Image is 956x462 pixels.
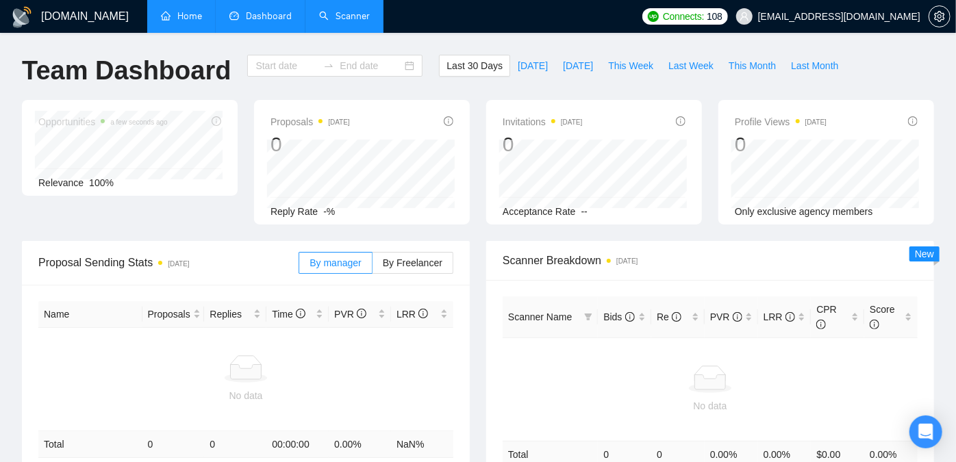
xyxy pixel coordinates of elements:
[271,206,318,217] span: Reply Rate
[672,312,681,322] span: info-circle
[38,431,142,458] td: Total
[271,114,350,130] span: Proposals
[148,307,190,322] span: Proposals
[805,118,827,126] time: [DATE]
[383,257,442,268] span: By Freelancer
[89,177,114,188] span: 100%
[929,11,950,22] span: setting
[357,309,366,318] span: info-circle
[229,11,239,21] span: dashboard
[915,248,934,259] span: New
[296,309,305,318] span: info-circle
[909,415,942,448] div: Open Intercom Messenger
[161,10,202,22] a: homeHome
[266,431,329,458] td: 00:00:00
[785,312,795,322] span: info-circle
[38,177,84,188] span: Relevance
[255,58,318,73] input: Start date
[439,55,510,77] button: Last 30 Days
[870,304,895,330] span: Score
[310,257,361,268] span: By manager
[444,116,453,126] span: info-circle
[418,309,428,318] span: info-circle
[764,311,795,322] span: LRR
[508,398,912,413] div: No data
[323,206,335,217] span: -%
[729,58,776,73] span: This Month
[735,114,827,130] span: Profile Views
[668,58,714,73] span: Last Week
[561,118,582,126] time: [DATE]
[319,10,370,22] a: searchScanner
[272,309,305,320] span: Time
[340,58,402,73] input: End date
[870,320,879,329] span: info-circle
[391,431,453,458] td: NaN %
[740,12,749,21] span: user
[555,55,601,77] button: [DATE]
[616,257,638,265] time: [DATE]
[328,118,349,126] time: [DATE]
[503,206,576,217] span: Acceptance Rate
[581,307,595,327] span: filter
[518,58,548,73] span: [DATE]
[503,252,918,269] span: Scanner Breakdown
[142,431,205,458] td: 0
[584,313,592,321] span: filter
[246,10,292,22] span: Dashboard
[816,304,837,330] span: CPR
[503,131,583,157] div: 0
[38,254,299,271] span: Proposal Sending Stats
[601,55,661,77] button: This Week
[204,301,266,328] th: Replies
[271,131,350,157] div: 0
[397,309,428,320] span: LRR
[735,206,873,217] span: Only exclusive agency members
[625,312,635,322] span: info-circle
[661,55,721,77] button: Last Week
[721,55,783,77] button: This Month
[707,9,722,24] span: 108
[816,320,826,329] span: info-circle
[323,60,334,71] span: swap-right
[603,311,634,322] span: Bids
[323,60,334,71] span: to
[44,388,448,403] div: No data
[663,9,704,24] span: Connects:
[204,431,266,458] td: 0
[608,58,653,73] span: This Week
[329,431,391,458] td: 0.00 %
[503,114,583,130] span: Invitations
[581,206,588,217] span: --
[735,131,827,157] div: 0
[508,311,572,322] span: Scanner Name
[142,301,205,328] th: Proposals
[908,116,918,126] span: info-circle
[210,307,251,322] span: Replies
[563,58,593,73] span: [DATE]
[710,311,742,322] span: PVR
[168,260,189,268] time: [DATE]
[648,11,659,22] img: upwork-logo.png
[929,5,951,27] button: setting
[929,11,951,22] a: setting
[11,6,33,28] img: logo
[791,58,838,73] span: Last Month
[510,55,555,77] button: [DATE]
[733,312,742,322] span: info-circle
[657,311,681,322] span: Re
[38,301,142,328] th: Name
[676,116,685,126] span: info-circle
[446,58,503,73] span: Last 30 Days
[22,55,231,87] h1: Team Dashboard
[783,55,846,77] button: Last Month
[334,309,366,320] span: PVR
